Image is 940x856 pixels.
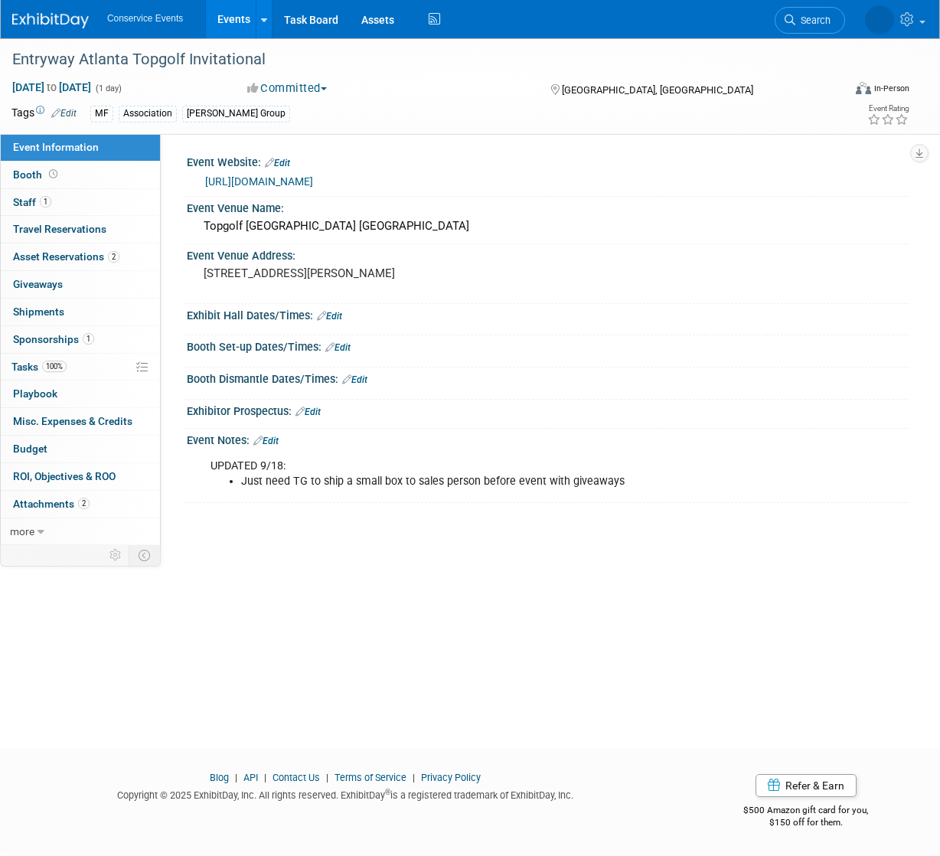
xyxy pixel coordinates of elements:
span: 100% [42,361,67,372]
a: Edit [253,436,279,446]
span: Shipments [13,305,64,318]
div: MF [90,106,113,122]
a: Travel Reservations [1,216,160,243]
div: Exhibitor Prospectus: [187,400,909,420]
a: ROI, Objectives & ROO [1,463,160,490]
span: Asset Reservations [13,250,119,263]
img: ExhibitDay [12,13,89,28]
span: Travel Reservations [13,223,106,235]
span: [DATE] [DATE] [11,80,92,94]
div: Exhibit Hall Dates/Times: [187,304,909,324]
span: (1 day) [94,83,122,93]
div: Event Venue Name: [187,197,909,216]
a: Event Information [1,134,160,161]
span: Giveaways [13,278,63,290]
span: Staff [13,196,51,208]
span: Playbook [13,387,57,400]
span: | [260,772,270,783]
div: [PERSON_NAME] Group [182,106,290,122]
div: Booth Set-up Dates/Times: [187,335,909,355]
div: Event Website: [187,151,909,171]
a: Edit [325,342,351,353]
span: 2 [108,251,119,263]
span: Tasks [11,361,67,373]
img: Amiee Griffey [865,5,894,34]
span: Attachments [13,498,90,510]
li: Just need TG to ship a small box to sales person before event with giveaways [241,474,756,489]
span: more [10,525,34,537]
a: Edit [295,407,321,417]
div: Topgolf [GEOGRAPHIC_DATA] [GEOGRAPHIC_DATA] [198,214,898,238]
span: 1 [40,196,51,207]
a: Attachments2 [1,491,160,518]
a: more [1,518,160,545]
a: Booth [1,162,160,188]
sup: ® [385,788,390,796]
a: Edit [342,374,367,385]
button: Committed [242,80,333,96]
div: $500 Amazon gift card for you, [702,794,909,829]
td: Personalize Event Tab Strip [103,545,129,565]
pre: [STREET_ADDRESS][PERSON_NAME] [204,266,471,280]
a: Staff1 [1,189,160,216]
a: Misc. Expenses & Credits [1,408,160,435]
img: Format-Inperson.png [856,82,871,94]
span: Booth [13,168,60,181]
span: | [409,772,419,783]
a: Blog [210,772,229,783]
a: Asset Reservations2 [1,243,160,270]
a: [URL][DOMAIN_NAME] [205,175,313,188]
a: Edit [51,108,77,119]
span: Sponsorships [13,333,94,345]
div: Entryway Atlanta Topgolf Invitational [7,46,833,74]
div: Copyright © 2025 ExhibitDay, Inc. All rights reserved. ExhibitDay is a registered trademark of Ex... [11,785,679,802]
a: Refer & Earn [756,774,857,797]
span: Search [795,15,831,26]
span: 1 [83,333,94,345]
div: UPDATED 9/18: [200,451,765,497]
div: Event Rating [867,105,909,113]
span: 2 [78,498,90,509]
a: API [243,772,258,783]
span: [GEOGRAPHIC_DATA], [GEOGRAPHIC_DATA] [562,84,753,96]
a: Budget [1,436,160,462]
a: Edit [265,158,290,168]
a: Tasks100% [1,354,160,381]
span: Conservice Events [107,13,183,24]
div: In-Person [873,83,909,94]
div: Association [119,106,177,122]
td: Tags [11,105,77,123]
div: Booth Dismantle Dates/Times: [187,368,909,387]
a: Terms of Service [335,772,406,783]
a: Edit [317,311,342,322]
a: Shipments [1,299,160,325]
span: Budget [13,443,47,455]
span: to [44,81,59,93]
a: Search [775,7,845,34]
a: Sponsorships1 [1,326,160,353]
span: | [231,772,241,783]
a: Giveaways [1,271,160,298]
div: $150 off for them. [702,816,909,829]
span: ROI, Objectives & ROO [13,470,116,482]
a: Privacy Policy [421,772,481,783]
div: Event Notes: [187,429,909,449]
a: Playbook [1,381,160,407]
a: Contact Us [273,772,320,783]
div: Event Venue Address: [187,244,909,263]
div: Event Format [779,80,910,103]
td: Toggle Event Tabs [129,545,161,565]
span: | [322,772,332,783]
span: Misc. Expenses & Credits [13,415,132,427]
span: Booth not reserved yet [46,168,60,180]
span: Event Information [13,141,99,153]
